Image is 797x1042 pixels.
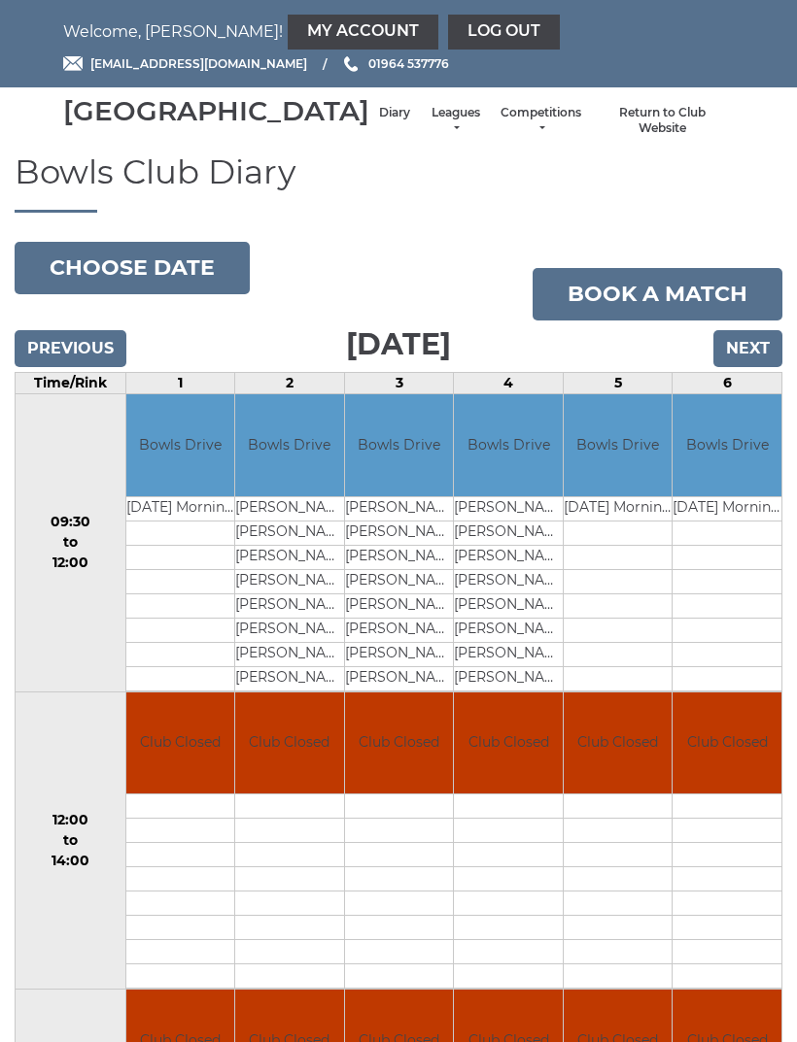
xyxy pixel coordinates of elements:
td: 4 [454,373,564,394]
td: 09:30 to 12:00 [16,394,126,692]
td: [PERSON_NAME] [235,618,344,642]
td: [PERSON_NAME] [345,642,454,666]
td: [PERSON_NAME] [345,569,454,593]
td: 12:00 to 14:00 [16,691,126,990]
td: [PERSON_NAME] [345,496,454,521]
a: Book a match [533,268,782,320]
a: Phone us 01964 537776 [341,54,449,73]
td: Bowls Drive [235,394,344,496]
td: [PERSON_NAME] [235,545,344,569]
td: [PERSON_NAME] [235,521,344,545]
a: Leagues [430,105,481,137]
div: [GEOGRAPHIC_DATA] [63,96,369,126]
td: [PERSON_NAME] [454,496,563,521]
td: [PERSON_NAME] [454,593,563,618]
td: Bowls Drive [564,394,673,496]
img: Email [63,56,83,71]
td: [DATE] Morning Bowls Club [673,496,781,521]
td: 3 [344,373,454,394]
td: Bowls Drive [126,394,235,496]
td: [PERSON_NAME] [454,618,563,642]
td: [PERSON_NAME] [345,666,454,690]
td: [PERSON_NAME] [454,521,563,545]
input: Next [713,330,782,367]
button: Choose date [15,242,250,294]
a: Diary [379,105,410,121]
td: Club Closed [126,692,235,794]
td: [PERSON_NAME] [235,569,344,593]
td: Club Closed [345,692,454,794]
td: [PERSON_NAME] [345,521,454,545]
a: Return to Club Website [601,105,724,137]
td: [PERSON_NAME] [345,593,454,618]
a: My Account [288,15,438,50]
a: Log out [448,15,560,50]
span: 01964 537776 [368,56,449,71]
td: [PERSON_NAME] [454,545,563,569]
td: 6 [673,373,782,394]
td: [PERSON_NAME] [235,496,344,521]
td: [PERSON_NAME] [454,642,563,666]
td: [PERSON_NAME] [235,666,344,690]
td: Club Closed [564,692,673,794]
td: [PERSON_NAME] [345,545,454,569]
nav: Welcome, [PERSON_NAME]! [63,15,734,50]
h1: Bowls Club Diary [15,154,782,213]
td: Bowls Drive [454,394,563,496]
td: Club Closed [673,692,781,794]
td: Club Closed [454,692,563,794]
td: Bowls Drive [345,394,454,496]
td: Club Closed [235,692,344,794]
td: [PERSON_NAME] [235,593,344,618]
img: Phone us [344,56,358,72]
td: Bowls Drive [673,394,781,496]
a: Competitions [501,105,581,137]
input: Previous [15,330,126,367]
span: [EMAIL_ADDRESS][DOMAIN_NAME] [90,56,307,71]
td: [PERSON_NAME] [235,642,344,666]
td: Time/Rink [16,373,126,394]
td: [PERSON_NAME] [454,569,563,593]
a: Email [EMAIL_ADDRESS][DOMAIN_NAME] [63,54,307,73]
td: 1 [125,373,235,394]
td: 5 [563,373,673,394]
td: [PERSON_NAME] [345,618,454,642]
td: [DATE] Morning Bowls Club [564,496,673,521]
td: 2 [235,373,345,394]
td: [DATE] Morning Bowls Club [126,496,235,521]
td: [PERSON_NAME] [454,666,563,690]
